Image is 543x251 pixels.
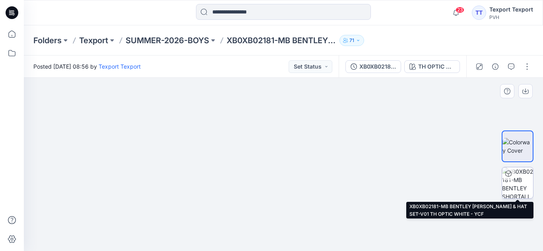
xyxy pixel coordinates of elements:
p: 71 [349,36,354,45]
button: XB0XB02181-MB BENTLEY [PERSON_NAME] & HAT SET-V01 [345,60,401,73]
a: SUMMER-2026-BOYS [126,35,209,46]
div: Texport Texport [489,5,533,14]
button: 71 [339,35,364,46]
span: Posted [DATE] 08:56 by [33,62,141,71]
img: Colorway Cover [502,138,533,155]
button: Details [489,60,502,73]
div: XB0XB02181-MB BENTLEY [PERSON_NAME] & HAT SET-V01 [359,62,396,71]
p: XB0XB02181-MB BENTLEY [PERSON_NAME] & HAT SET-V01 [227,35,336,46]
div: TT [472,6,486,20]
div: TH OPTIC WHITE - YCF [418,62,455,71]
a: Texport [79,35,108,46]
a: Texport Texport [99,63,141,70]
span: 23 [456,7,464,13]
img: eyJhbGciOiJIUzI1NiIsImtpZCI6IjAiLCJzbHQiOiJzZXMiLCJ0eXAiOiJKV1QifQ.eyJkYXRhIjp7InR5cGUiOiJzdG9yYW... [250,65,316,251]
div: PVH [489,14,533,20]
button: TH OPTIC WHITE - YCF [404,60,460,73]
a: Folders [33,35,62,46]
img: XB0XB02181-MB BENTLEY SHORTALL & HAT SET-V01 TH OPTIC WHITE - YCF [502,167,533,198]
